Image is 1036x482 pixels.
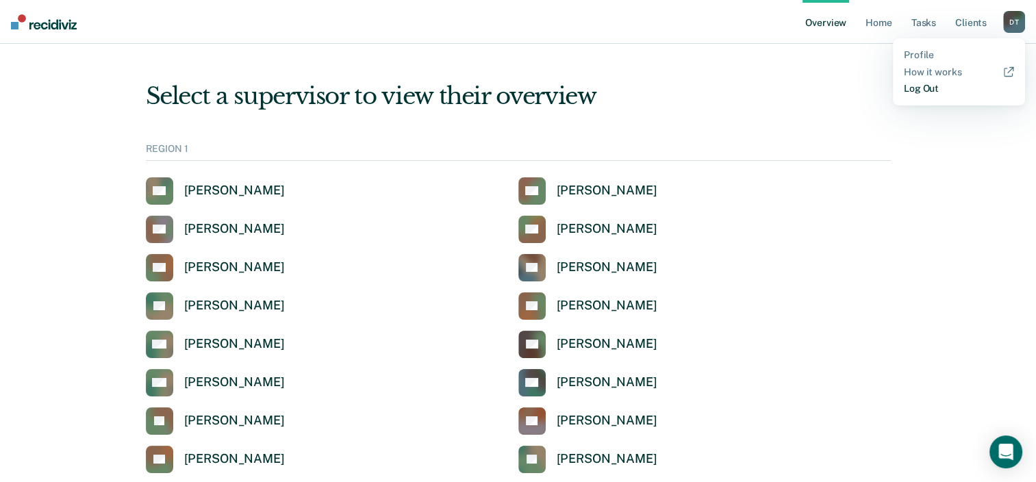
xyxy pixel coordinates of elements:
[518,446,657,473] a: [PERSON_NAME]
[184,183,285,199] div: [PERSON_NAME]
[11,14,77,29] img: Recidiviz
[1003,11,1025,33] button: DT
[518,177,657,205] a: [PERSON_NAME]
[146,407,285,435] a: [PERSON_NAME]
[184,298,285,314] div: [PERSON_NAME]
[557,183,657,199] div: [PERSON_NAME]
[184,221,285,237] div: [PERSON_NAME]
[146,369,285,396] a: [PERSON_NAME]
[557,298,657,314] div: [PERSON_NAME]
[557,375,657,390] div: [PERSON_NAME]
[518,216,657,243] a: [PERSON_NAME]
[146,254,285,281] a: [PERSON_NAME]
[184,336,285,352] div: [PERSON_NAME]
[184,375,285,390] div: [PERSON_NAME]
[557,451,657,467] div: [PERSON_NAME]
[146,177,285,205] a: [PERSON_NAME]
[557,336,657,352] div: [PERSON_NAME]
[518,331,657,358] a: [PERSON_NAME]
[518,369,657,396] a: [PERSON_NAME]
[184,451,285,467] div: [PERSON_NAME]
[989,435,1022,468] div: Open Intercom Messenger
[184,259,285,275] div: [PERSON_NAME]
[146,446,285,473] a: [PERSON_NAME]
[904,66,1014,78] a: How it works
[518,254,657,281] a: [PERSON_NAME]
[146,82,891,110] div: Select a supervisor to view their overview
[557,259,657,275] div: [PERSON_NAME]
[518,292,657,320] a: [PERSON_NAME]
[557,413,657,429] div: [PERSON_NAME]
[518,407,657,435] a: [PERSON_NAME]
[146,292,285,320] a: [PERSON_NAME]
[146,143,891,161] div: REGION 1
[904,83,1014,94] a: Log Out
[557,221,657,237] div: [PERSON_NAME]
[146,216,285,243] a: [PERSON_NAME]
[184,413,285,429] div: [PERSON_NAME]
[146,331,285,358] a: [PERSON_NAME]
[1003,11,1025,33] div: D T
[904,49,1014,61] a: Profile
